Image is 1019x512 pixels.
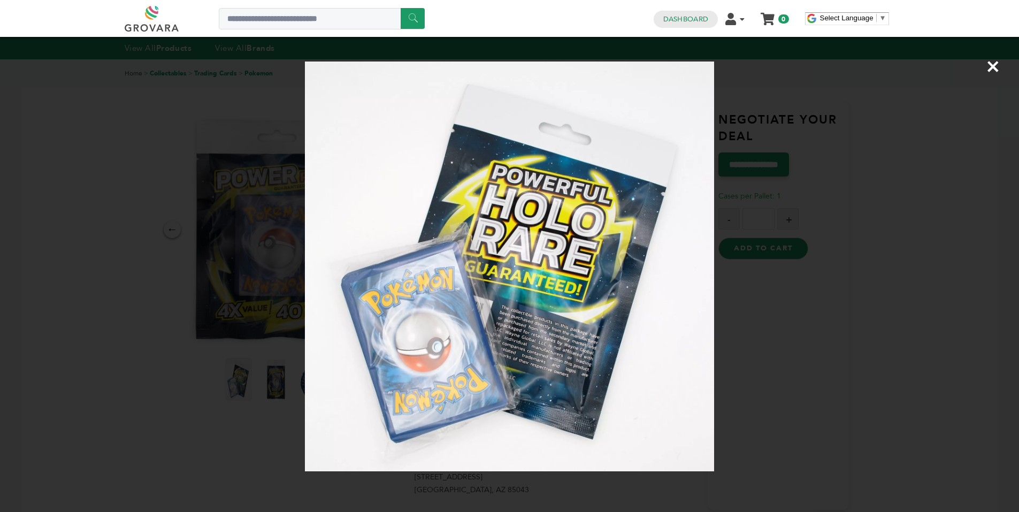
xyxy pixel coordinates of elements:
span: × [986,51,1000,81]
a: Select Language​ [820,14,886,22]
span: ▼ [879,14,886,22]
img: Image Preview [305,62,715,471]
input: Search a product or brand... [219,8,425,29]
a: Dashboard [663,14,708,24]
a: My Cart [761,10,773,21]
span: 0 [778,14,788,24]
span: Select Language [820,14,874,22]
